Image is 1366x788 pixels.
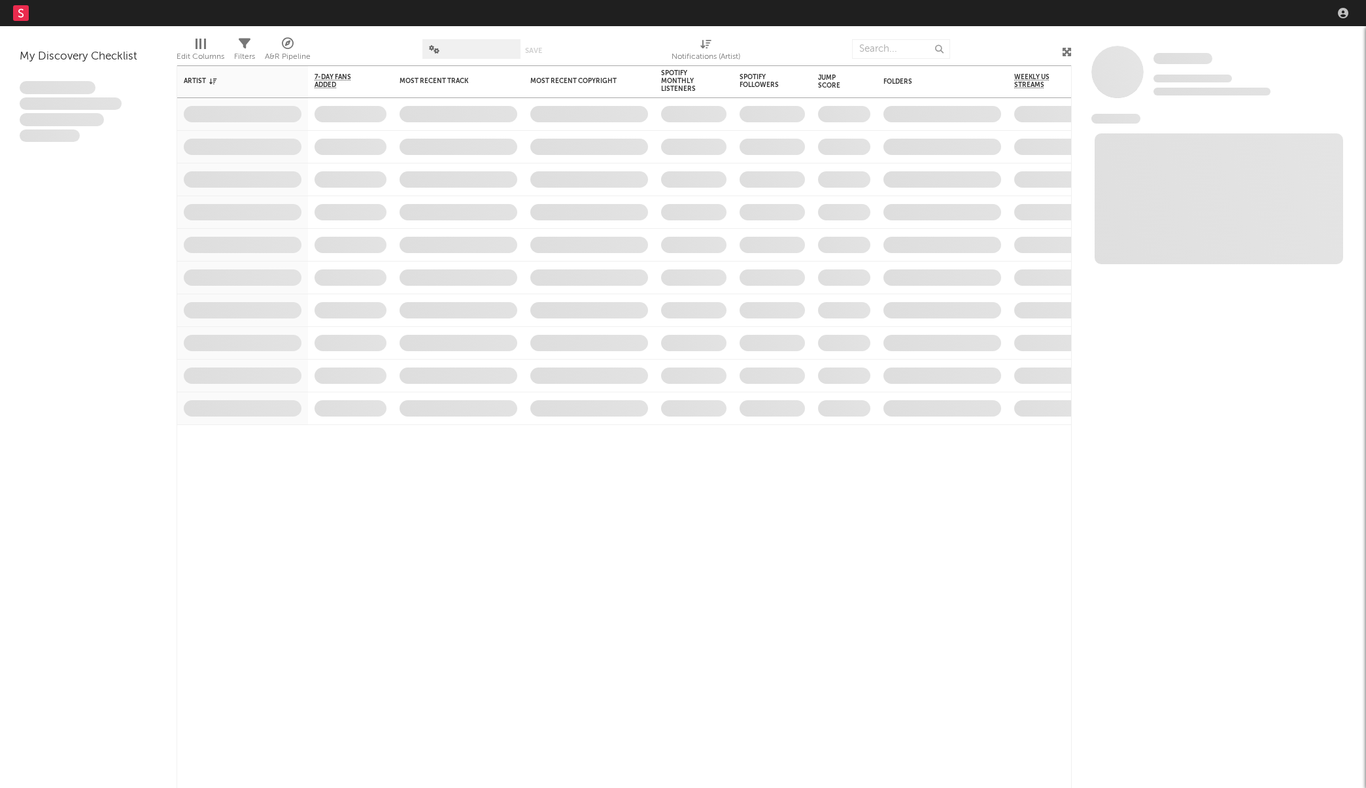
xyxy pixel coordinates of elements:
[177,49,224,65] div: Edit Columns
[1091,114,1140,124] span: News Feed
[1014,73,1060,89] span: Weekly US Streams
[1153,88,1271,95] span: 0 fans last week
[315,73,367,89] span: 7-Day Fans Added
[234,49,255,65] div: Filters
[20,81,95,94] span: Lorem ipsum dolor
[525,47,542,54] button: Save
[1153,53,1212,64] span: Some Artist
[1153,52,1212,65] a: Some Artist
[530,77,628,85] div: Most Recent Copyright
[672,33,740,71] div: Notifications (Artist)
[20,49,157,65] div: My Discovery Checklist
[672,49,740,65] div: Notifications (Artist)
[740,73,785,89] div: Spotify Followers
[400,77,498,85] div: Most Recent Track
[1153,75,1232,82] span: Tracking Since: [DATE]
[177,33,224,71] div: Edit Columns
[20,113,104,126] span: Praesent ac interdum
[265,33,311,71] div: A&R Pipeline
[883,78,982,86] div: Folders
[852,39,950,59] input: Search...
[184,77,282,85] div: Artist
[661,69,707,93] div: Spotify Monthly Listeners
[20,129,80,143] span: Aliquam viverra
[818,74,851,90] div: Jump Score
[265,49,311,65] div: A&R Pipeline
[234,33,255,71] div: Filters
[20,97,122,111] span: Integer aliquet in purus et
